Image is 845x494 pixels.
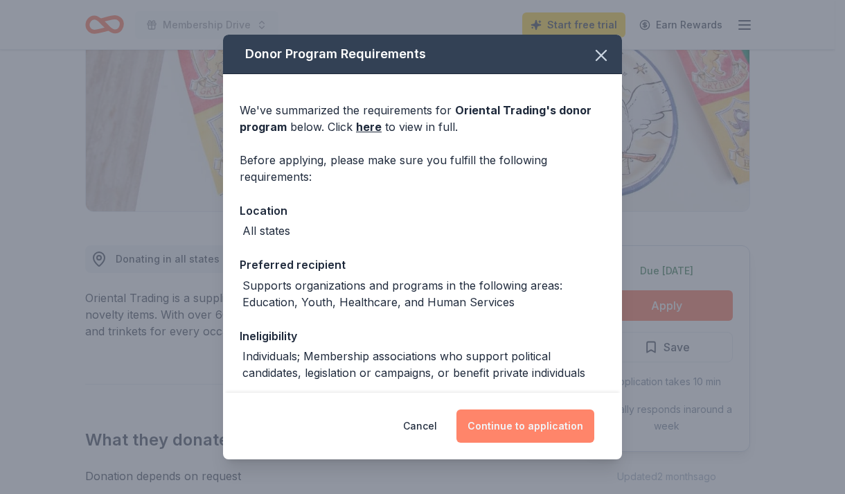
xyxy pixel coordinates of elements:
div: All states [242,222,290,239]
a: here [356,118,382,135]
div: We've summarized the requirements for below. Click to view in full. [240,102,605,135]
div: Individuals; Membership associations who support political candidates, legislation or campaigns, ... [242,348,605,381]
button: Continue to application [456,409,594,443]
button: Cancel [403,409,437,443]
div: Location [240,202,605,220]
div: Before applying, please make sure you fulfill the following requirements: [240,152,605,185]
div: Supports organizations and programs in the following areas: Education, Youth, Healthcare, and Hum... [242,277,605,310]
div: Ineligibility [240,327,605,345]
div: Preferred recipient [240,256,605,274]
div: Donor Program Requirements [223,35,622,74]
